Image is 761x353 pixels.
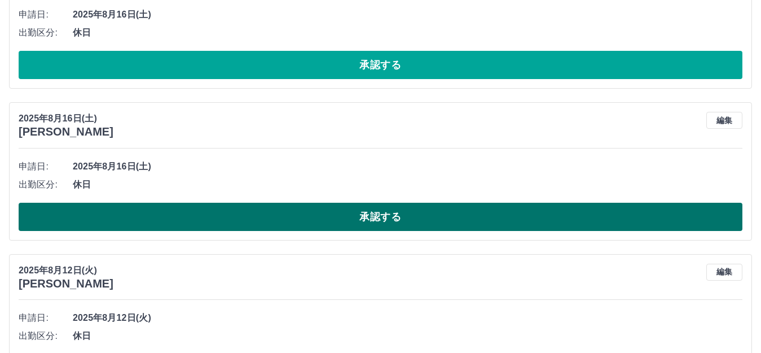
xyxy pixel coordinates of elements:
[19,178,73,191] span: 出勤区分:
[19,277,113,290] h3: [PERSON_NAME]
[19,26,73,40] span: 出勤区分:
[19,264,113,277] p: 2025年8月12日(火)
[19,125,113,138] h3: [PERSON_NAME]
[73,311,742,325] span: 2025年8月12日(火)
[706,112,742,129] button: 編集
[73,160,742,173] span: 2025年8月16日(土)
[19,203,742,231] button: 承認する
[19,160,73,173] span: 申請日:
[73,178,742,191] span: 休日
[19,51,742,79] button: 承認する
[73,26,742,40] span: 休日
[19,8,73,21] span: 申請日:
[19,329,73,343] span: 出勤区分:
[706,264,742,281] button: 編集
[19,311,73,325] span: 申請日:
[73,8,742,21] span: 2025年8月16日(土)
[73,329,742,343] span: 休日
[19,112,113,125] p: 2025年8月16日(土)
